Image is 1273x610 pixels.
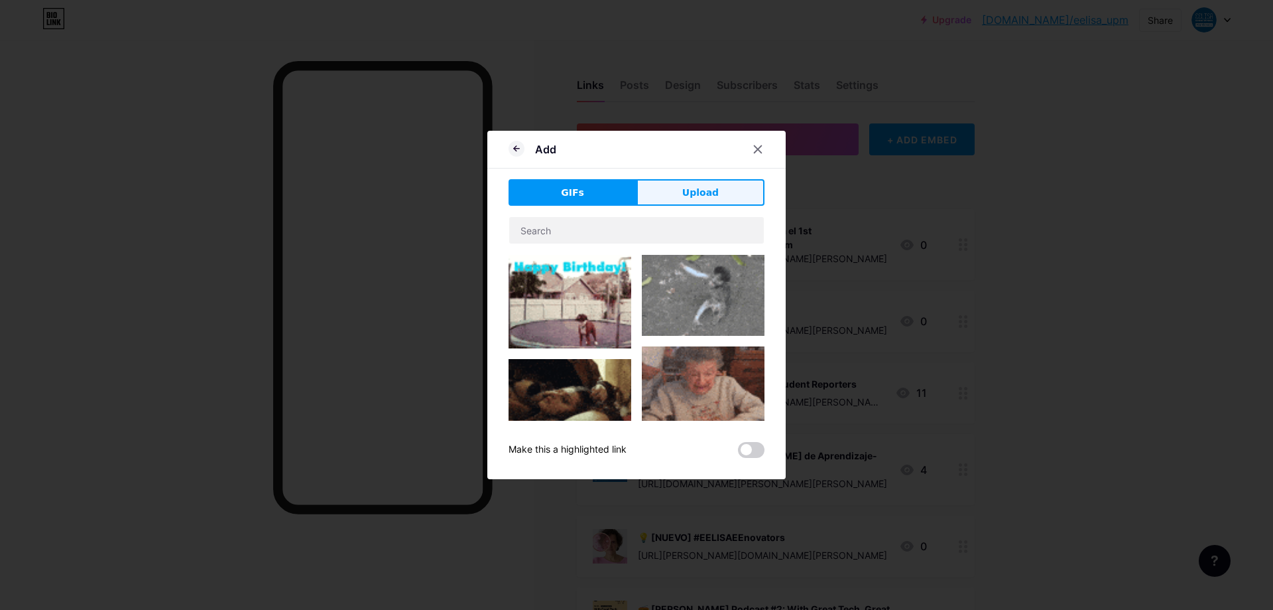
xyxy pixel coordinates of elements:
input: Search [509,217,764,244]
img: Gihpy [509,255,631,348]
span: Upload [682,186,719,200]
img: Gihpy [509,359,631,450]
button: Upload [636,179,764,206]
span: GIFs [561,186,584,200]
div: Add [535,141,556,157]
button: GIFs [509,179,636,206]
div: Make this a highlighted link [509,442,627,458]
img: Gihpy [642,346,764,459]
img: Gihpy [642,255,764,336]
